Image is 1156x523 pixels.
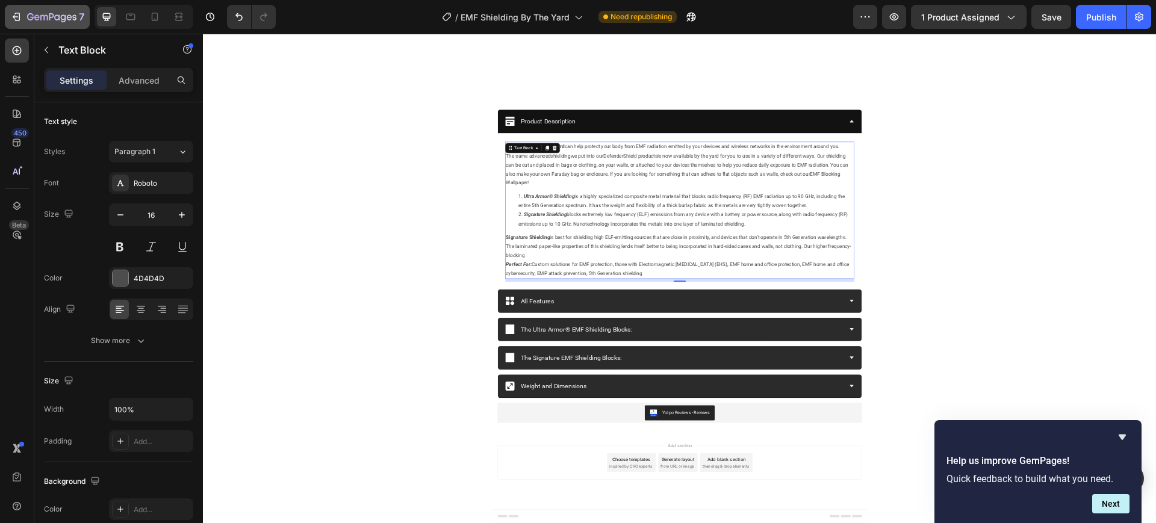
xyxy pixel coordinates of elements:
div: Beta [9,220,29,230]
p: Custom solutions for EMF protection, those with Electromagnetic [MEDICAL_DATA] (EHS), EMF home an... [26,438,697,472]
div: Color [44,273,63,283]
strong: Signature Shielding [26,388,111,399]
strong: Signature Shielding [60,344,143,355]
button: Paragraph 1 [109,141,193,162]
div: Undo/Redo [227,5,276,29]
li: is a highly specialized composite metal material that blocks radio frequency (RF) EMF radiation u... [50,306,697,341]
span: EMF Shielding By The Yard [461,11,570,23]
div: Size [44,206,76,223]
div: 450 [11,128,29,138]
p: Advanced [119,74,160,87]
div: Publish [1086,11,1116,23]
button: 7 [5,5,90,29]
strong: Ultra Armor® Shielding [60,309,158,320]
strong: Perfect For: [26,440,76,451]
div: Add... [134,436,190,447]
h2: Help us improve GemPages! [946,454,1130,468]
div: Add... [134,504,190,515]
div: Help us improve GemPages! [946,430,1130,513]
span: Need republishing [611,11,672,22]
a: shielding [112,230,151,241]
span: Paragraph 1 [114,146,155,157]
button: Show more [44,330,193,351]
span: Save [1042,12,1061,22]
span: / [455,11,458,23]
a: DefenderShield products [214,230,319,241]
span: 1 product assigned [921,11,999,23]
div: Size [44,373,76,389]
div: Align [44,302,78,318]
button: Publish [1076,5,1126,29]
button: Hide survey [1115,430,1130,444]
div: Show more [91,335,147,347]
p: can help protect your body from EMF radiation emitted by your devices and wireless networks in th... [26,210,697,227]
button: 1 product assigned [911,5,1027,29]
p: Settings [60,74,93,87]
div: Color [44,504,63,515]
div: Roboto [134,178,190,189]
div: Rich Text Editor. Editing area: main [25,209,698,473]
p: The same advanced we put into our is now available by the yard for you to use in a variety of dif... [26,227,697,297]
p: Text Block [58,43,161,57]
p: Quick feedback to build what you need. [946,473,1130,484]
p: is best for shielding high ELF-emitting sources that are close in proximity, and devices that don... [26,385,697,437]
div: Styles [44,146,65,157]
iframe: Design area [493,34,867,523]
div: Text Block [40,215,81,226]
p: 7 [79,10,84,24]
input: Auto [110,398,193,420]
div: Font [44,178,59,188]
div: 4D4D4D [134,273,190,284]
button: Save [1031,5,1071,29]
div: Background [44,474,102,490]
button: Next question [1092,494,1130,513]
li: blocks extremely low frequency (ELF) emissions from any device with a battery or power source, al... [50,341,697,376]
div: Text style [44,116,77,127]
div: Padding [44,436,72,447]
div: Width [44,404,64,415]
